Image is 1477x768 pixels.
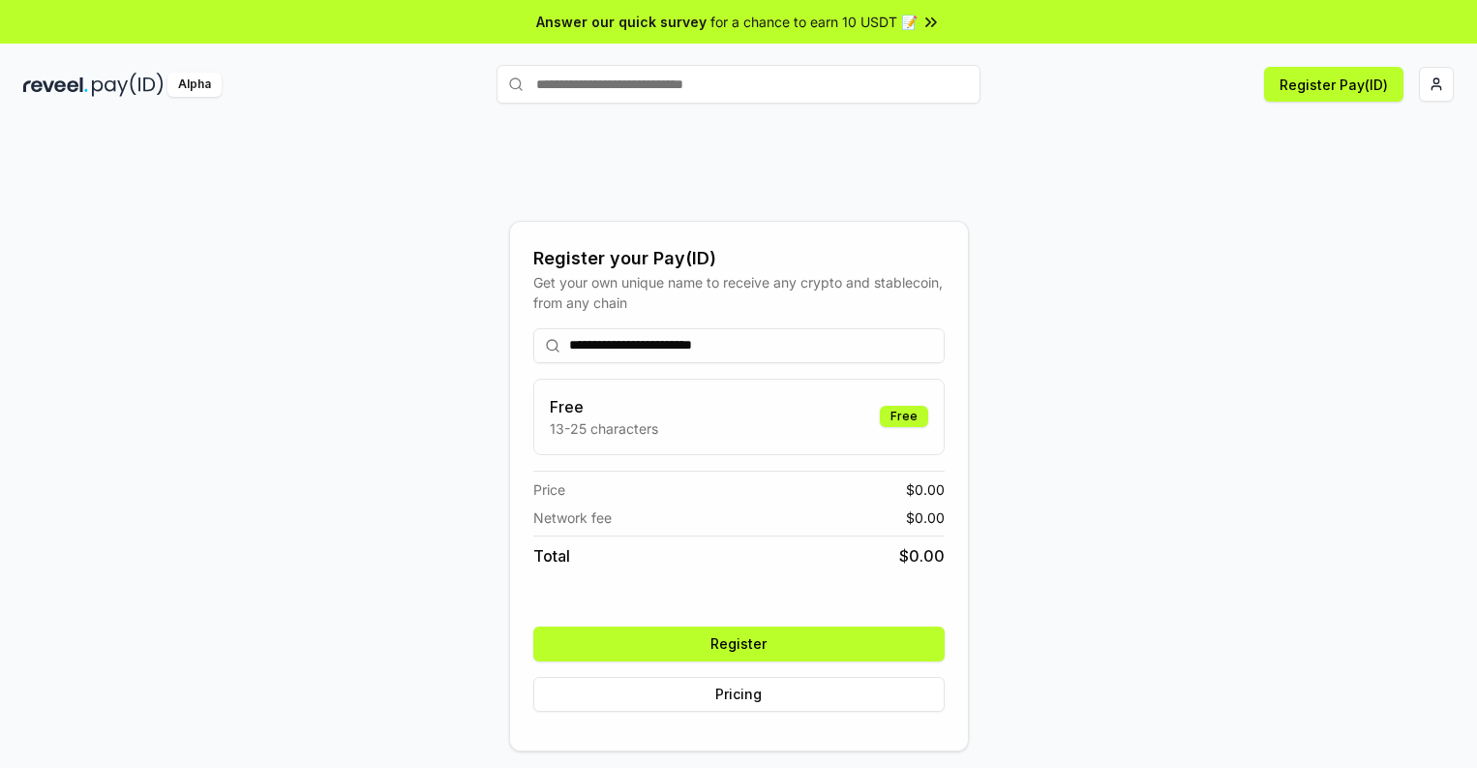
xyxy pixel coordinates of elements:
[710,12,918,32] span: for a chance to earn 10 USDT 📝
[1264,67,1403,102] button: Register Pay(ID)
[533,544,570,568] span: Total
[550,418,658,439] p: 13-25 characters
[533,245,945,272] div: Register your Pay(ID)
[550,395,658,418] h3: Free
[533,627,945,661] button: Register
[92,73,164,97] img: pay_id
[533,272,945,313] div: Get your own unique name to receive any crypto and stablecoin, from any chain
[906,507,945,528] span: $ 0.00
[906,479,945,500] span: $ 0.00
[23,73,88,97] img: reveel_dark
[167,73,222,97] div: Alpha
[533,677,945,712] button: Pricing
[899,544,945,568] span: $ 0.00
[536,12,707,32] span: Answer our quick survey
[533,479,565,500] span: Price
[533,507,612,528] span: Network fee
[880,406,928,427] div: Free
